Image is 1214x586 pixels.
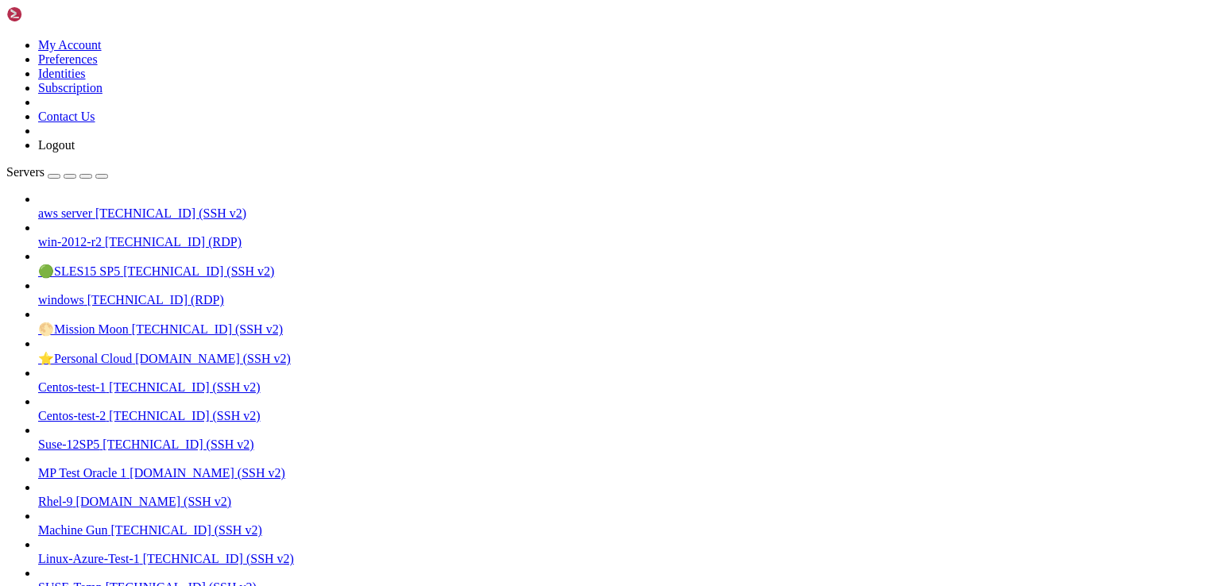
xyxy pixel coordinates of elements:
[130,466,285,480] span: [DOMAIN_NAME] (SSH v2)
[38,264,120,278] span: 🟢SLES15 SP5
[105,235,242,249] span: [TECHNICAL_ID] (RDP)
[38,423,1208,452] li: Suse-12SP5 [TECHNICAL_ID] (SSH v2)
[38,438,99,451] span: Suse-12SP5
[38,480,1208,509] li: Rhel-9 [DOMAIN_NAME] (SSH v2)
[38,509,1208,538] li: Machine Gun [TECHNICAL_ID] (SSH v2)
[38,322,1208,337] a: 🌕Mission Moon [TECHNICAL_ID] (SSH v2)
[38,279,1208,307] li: windows [TECHNICAL_ID] (RDP)
[102,438,253,451] span: [TECHNICAL_ID] (SSH v2)
[109,409,260,422] span: [TECHNICAL_ID] (SSH v2)
[143,552,294,565] span: [TECHNICAL_ID] (SSH v2)
[87,293,224,306] span: [TECHNICAL_ID] (RDP)
[38,52,98,66] a: Preferences
[95,206,246,220] span: [TECHNICAL_ID] (SSH v2)
[38,235,102,249] span: win-2012-r2
[123,264,274,278] span: [TECHNICAL_ID] (SSH v2)
[38,552,1208,566] a: Linux-Azure-Test-1 [TECHNICAL_ID] (SSH v2)
[38,380,1208,395] a: Centos-test-1 [TECHNICAL_ID] (SSH v2)
[38,264,1208,279] a: 🟢SLES15 SP5 [TECHNICAL_ID] (SSH v2)
[38,38,102,52] a: My Account
[38,293,84,306] span: windows
[38,466,126,480] span: MP Test Oracle 1
[38,81,102,94] a: Subscription
[38,352,132,365] span: ⭐Personal Cloud
[38,206,92,220] span: aws server
[132,322,283,336] span: [TECHNICAL_ID] (SSH v2)
[38,221,1208,249] li: win-2012-r2 [TECHNICAL_ID] (RDP)
[38,409,1208,423] a: Centos-test-2 [TECHNICAL_ID] (SSH v2)
[38,110,95,123] a: Contact Us
[38,495,1208,509] a: Rhel-9 [DOMAIN_NAME] (SSH v2)
[135,352,291,365] span: [DOMAIN_NAME] (SSH v2)
[38,366,1208,395] li: Centos-test-1 [TECHNICAL_ID] (SSH v2)
[38,523,1208,538] a: Machine Gun [TECHNICAL_ID] (SSH v2)
[38,523,108,537] span: Machine Gun
[38,337,1208,366] li: ⭐Personal Cloud [DOMAIN_NAME] (SSH v2)
[38,495,73,508] span: Rhel-9
[38,235,1208,249] a: win-2012-r2 [TECHNICAL_ID] (RDP)
[38,552,140,565] span: Linux-Azure-Test-1
[38,466,1208,480] a: MP Test Oracle 1 [DOMAIN_NAME] (SSH v2)
[38,409,106,422] span: Centos-test-2
[38,192,1208,221] li: aws server [TECHNICAL_ID] (SSH v2)
[38,307,1208,337] li: 🌕Mission Moon [TECHNICAL_ID] (SSH v2)
[6,6,98,22] img: Shellngn
[38,138,75,152] a: Logout
[38,452,1208,480] li: MP Test Oracle 1 [DOMAIN_NAME] (SSH v2)
[38,438,1208,452] a: Suse-12SP5 [TECHNICAL_ID] (SSH v2)
[38,380,106,394] span: Centos-test-1
[109,380,260,394] span: [TECHNICAL_ID] (SSH v2)
[38,67,86,80] a: Identities
[38,249,1208,279] li: 🟢SLES15 SP5 [TECHNICAL_ID] (SSH v2)
[38,293,1208,307] a: windows [TECHNICAL_ID] (RDP)
[38,351,1208,366] a: ⭐Personal Cloud [DOMAIN_NAME] (SSH v2)
[38,322,129,336] span: 🌕Mission Moon
[111,523,262,537] span: [TECHNICAL_ID] (SSH v2)
[76,495,232,508] span: [DOMAIN_NAME] (SSH v2)
[6,165,108,179] a: Servers
[38,206,1208,221] a: aws server [TECHNICAL_ID] (SSH v2)
[38,395,1208,423] li: Centos-test-2 [TECHNICAL_ID] (SSH v2)
[38,538,1208,566] li: Linux-Azure-Test-1 [TECHNICAL_ID] (SSH v2)
[6,165,44,179] span: Servers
